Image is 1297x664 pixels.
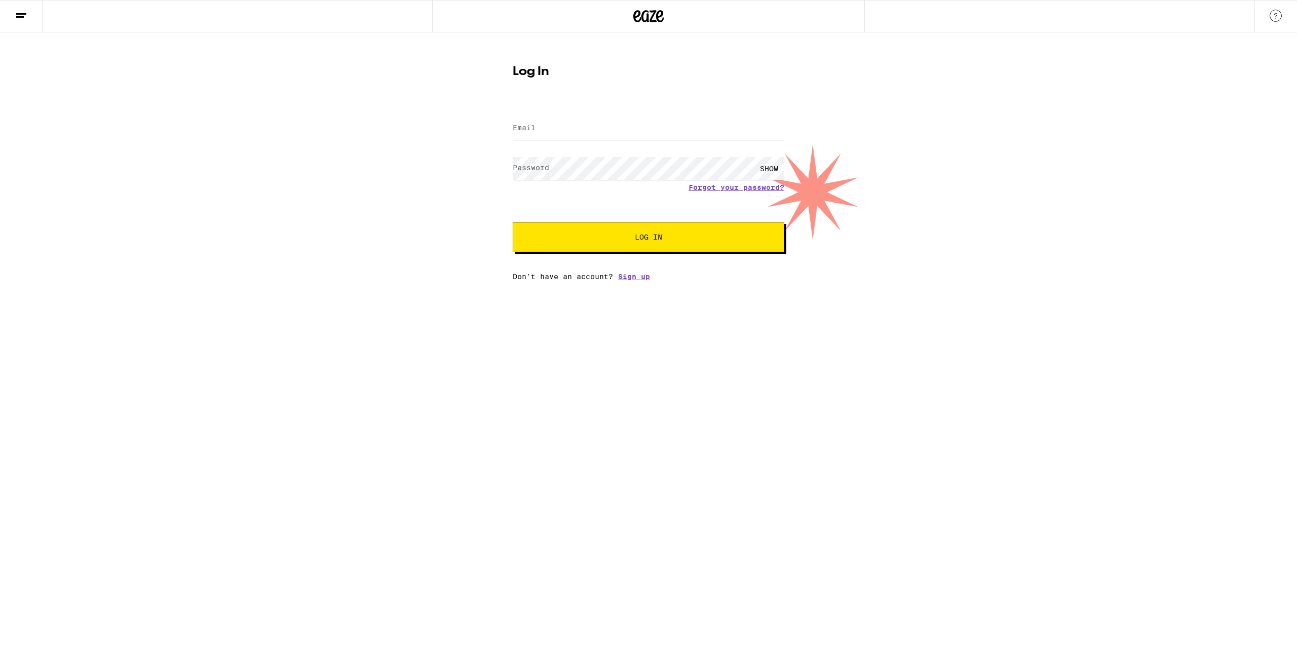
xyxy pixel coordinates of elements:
[635,233,662,241] span: Log In
[513,164,549,172] label: Password
[618,272,650,281] a: Sign up
[754,157,784,180] div: SHOW
[513,272,784,281] div: Don't have an account?
[513,124,536,132] label: Email
[513,117,784,140] input: Email
[513,66,784,78] h1: Log In
[513,222,784,252] button: Log In
[689,183,784,191] a: Forgot your password?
